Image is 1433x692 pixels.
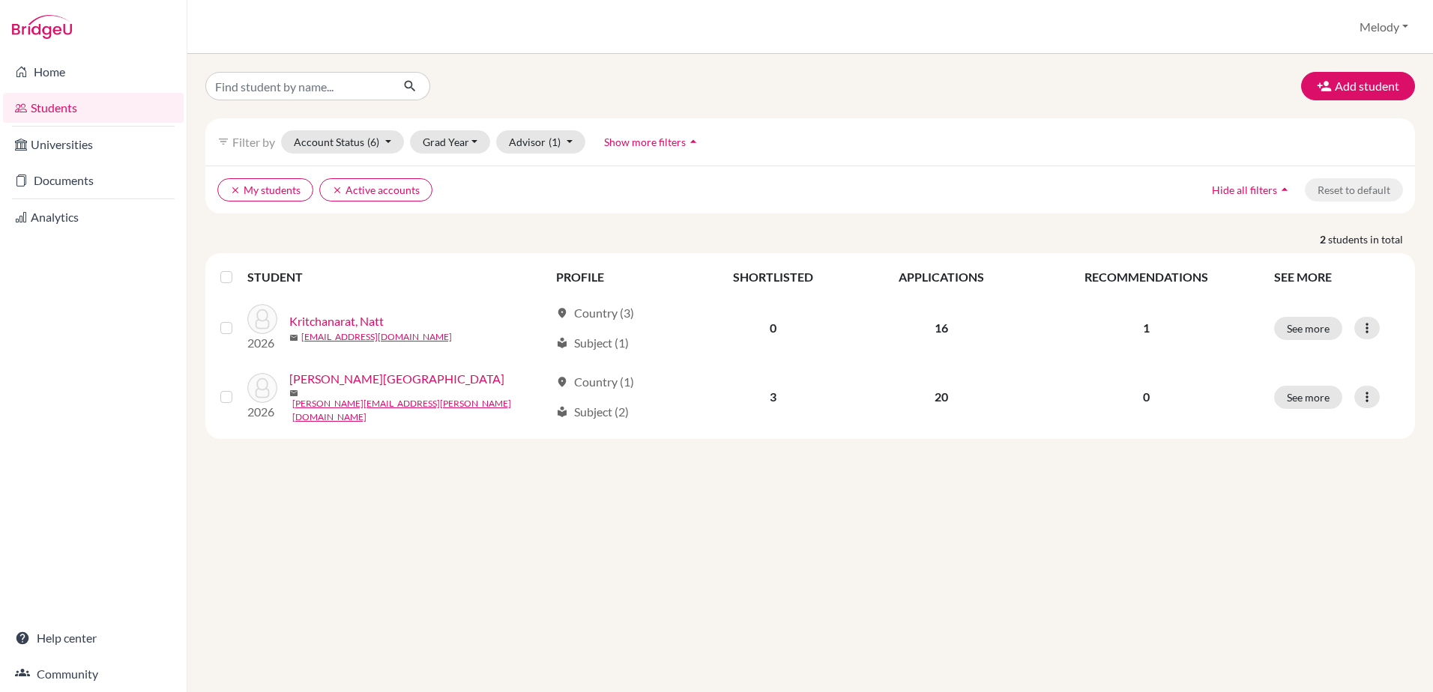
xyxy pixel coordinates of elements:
[281,130,404,154] button: Account Status(6)
[1199,178,1305,201] button: Hide all filtersarrow_drop_up
[247,373,277,403] img: Stiller, Charlotte
[496,130,585,154] button: Advisor(1)
[855,295,1028,361] td: 16
[217,136,229,148] i: filter_list
[1305,178,1403,201] button: Reset to default
[3,166,184,195] a: Documents
[1353,13,1415,41] button: Melody
[289,333,298,342] span: mail
[691,295,855,361] td: 0
[1037,388,1256,406] p: 0
[556,334,629,352] div: Subject (1)
[232,135,275,149] span: Filter by
[247,304,277,334] img: Kritchanarat, Natt
[3,202,184,232] a: Analytics
[289,370,504,388] a: [PERSON_NAME][GEOGRAPHIC_DATA]
[686,134,701,149] i: arrow_drop_up
[3,93,184,123] a: Students
[556,376,568,388] span: location_on
[3,623,184,653] a: Help center
[1320,231,1328,247] strong: 2
[855,259,1028,295] th: APPLICATIONS
[367,136,379,148] span: (6)
[1265,259,1409,295] th: SEE MORE
[3,57,184,87] a: Home
[855,361,1028,433] td: 20
[3,659,184,689] a: Community
[410,130,491,154] button: Grad Year
[691,259,855,295] th: SHORTLISTED
[556,406,568,418] span: local_library
[556,307,568,319] span: location_on
[289,389,298,398] span: mail
[230,185,241,195] i: clear
[556,337,568,349] span: local_library
[556,373,634,391] div: Country (1)
[1277,182,1292,197] i: arrow_drop_up
[556,304,634,322] div: Country (3)
[1328,231,1415,247] span: students in total
[691,361,855,433] td: 3
[332,185,343,195] i: clear
[591,130,714,154] button: Show more filtersarrow_drop_up
[547,259,691,295] th: PROFILE
[247,334,277,352] p: 2026
[1301,72,1415,100] button: Add student
[217,178,313,201] button: clearMy students
[1212,183,1277,196] span: Hide all filters
[12,15,72,39] img: Bridge-U
[1274,386,1342,409] button: See more
[1028,259,1265,295] th: RECOMMENDATIONS
[604,136,686,148] span: Show more filters
[1037,319,1256,337] p: 1
[289,312,384,330] a: Kritchanarat, Natt
[3,130,184,160] a: Universities
[301,330,452,344] a: [EMAIL_ADDRESS][DOMAIN_NAME]
[556,403,629,421] div: Subject (2)
[292,397,549,424] a: [PERSON_NAME][EMAIL_ADDRESS][PERSON_NAME][DOMAIN_NAME]
[247,403,277,421] p: 2026
[319,178,432,201] button: clearActive accounts
[205,72,391,100] input: Find student by name...
[549,136,561,148] span: (1)
[247,259,547,295] th: STUDENT
[1274,317,1342,340] button: See more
